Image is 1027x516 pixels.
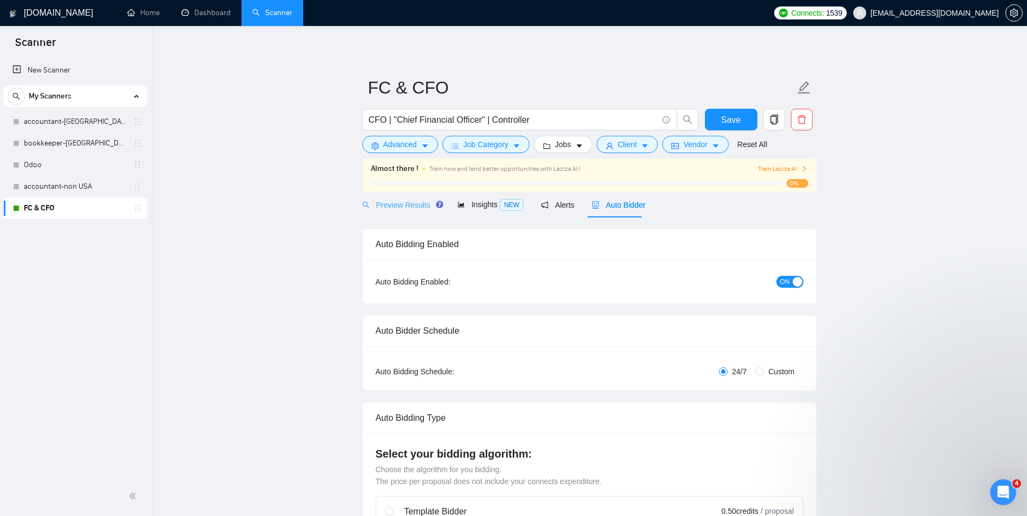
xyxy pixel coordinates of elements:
[181,8,231,17] a: dashboardDashboard
[1005,4,1023,22] button: setting
[683,138,707,150] span: Vendor
[24,133,127,154] a: bookkeeper-[GEOGRAPHIC_DATA]
[543,142,551,150] span: folder
[371,163,418,175] span: Almost there !
[677,109,698,130] button: search
[369,113,658,127] input: Search Freelance Jobs...
[24,111,127,133] a: accountant-[GEOGRAPHIC_DATA]
[452,142,459,150] span: bars
[129,491,140,501] span: double-left
[1005,9,1023,17] a: setting
[663,116,670,123] span: info-circle
[677,115,698,124] span: search
[133,204,142,213] span: holder
[728,366,751,378] span: 24/7
[575,142,583,150] span: caret-down
[801,166,808,172] span: right
[127,8,160,17] a: homeHome
[4,59,147,81] li: New Scanner
[24,154,127,176] a: Odoo
[826,7,842,19] span: 1539
[6,35,64,57] span: Scanner
[362,201,440,209] span: Preview Results
[500,199,524,211] span: NEW
[737,138,767,150] a: Reset All
[534,136,592,153] button: folderJobscaret-down
[371,142,379,150] span: setting
[764,366,799,378] span: Custom
[618,138,637,150] span: Client
[791,7,823,19] span: Connects:
[1006,9,1022,17] span: setting
[671,142,679,150] span: idcard
[376,315,803,346] div: Auto Bidder Schedule
[705,109,757,130] button: Save
[856,9,864,17] span: user
[12,59,139,81] a: New Scanner
[376,446,803,461] h4: Select your bidding algorithm:
[376,276,518,288] div: Auto Bidding Enabled:
[435,200,444,209] div: Tooltip anchor
[712,142,719,150] span: caret-down
[362,136,438,153] button: settingAdvancedcaret-down
[9,5,17,22] img: logo
[606,142,613,150] span: user
[597,136,658,153] button: userClientcaret-down
[787,179,808,188] span: 0%
[457,201,465,208] span: area-chart
[421,142,429,150] span: caret-down
[1012,479,1021,488] span: 4
[457,200,524,209] span: Insights
[8,88,25,105] button: search
[24,197,127,219] a: FC & CFO
[368,74,795,101] input: Scanner name...
[791,109,813,130] button: delete
[376,402,803,433] div: Auto Bidding Type
[592,201,645,209] span: Auto Bidder
[133,161,142,169] span: holder
[24,176,127,197] a: accountant-non USA
[4,85,147,219] li: My Scanners
[252,8,292,17] a: searchScanner
[780,276,790,288] span: ON
[376,366,518,378] div: Auto Bidding Schedule:
[8,92,24,100] span: search
[133,182,142,191] span: holder
[463,138,508,150] span: Job Category
[758,164,808,174] button: Train Laziza AI
[376,465,602,486] span: Choose the algorithm for you bidding. The price per proposal does not include your connects expen...
[362,201,370,209] span: search
[133,139,142,148] span: holder
[513,142,520,150] span: caret-down
[763,109,785,130] button: copy
[541,201,548,209] span: notification
[779,9,788,17] img: upwork-logo.png
[541,201,574,209] span: Alerts
[791,115,812,124] span: delete
[442,136,529,153] button: barsJob Categorycaret-down
[641,142,649,150] span: caret-down
[29,85,71,107] span: My Scanners
[133,117,142,126] span: holder
[797,81,811,95] span: edit
[721,113,741,127] span: Save
[764,115,784,124] span: copy
[990,479,1016,505] iframe: Intercom live chat
[383,138,417,150] span: Advanced
[429,165,580,173] span: Train now and land better opportunities with Laziza AI !
[555,138,571,150] span: Jobs
[592,201,599,209] span: robot
[662,136,728,153] button: idcardVendorcaret-down
[376,229,803,260] div: Auto Bidding Enabled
